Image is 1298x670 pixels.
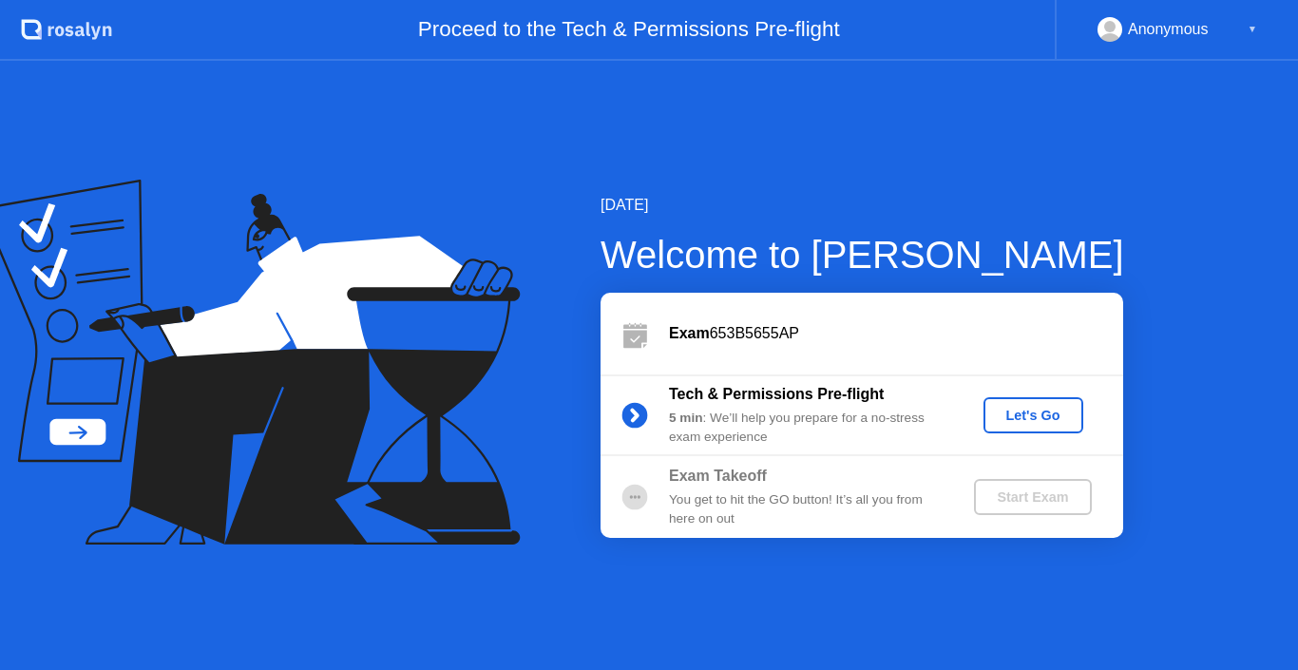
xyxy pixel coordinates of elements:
[983,397,1083,433] button: Let's Go
[1248,17,1257,42] div: ▼
[669,386,884,402] b: Tech & Permissions Pre-flight
[982,489,1083,505] div: Start Exam
[601,194,1124,217] div: [DATE]
[669,411,703,425] b: 5 min
[974,479,1091,515] button: Start Exam
[669,490,943,529] div: You get to hit the GO button! It’s all you from here on out
[669,409,943,448] div: : We’ll help you prepare for a no-stress exam experience
[601,226,1124,283] div: Welcome to [PERSON_NAME]
[991,408,1076,423] div: Let's Go
[1128,17,1209,42] div: Anonymous
[669,322,1123,345] div: 653B5655AP
[669,468,767,484] b: Exam Takeoff
[669,325,710,341] b: Exam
